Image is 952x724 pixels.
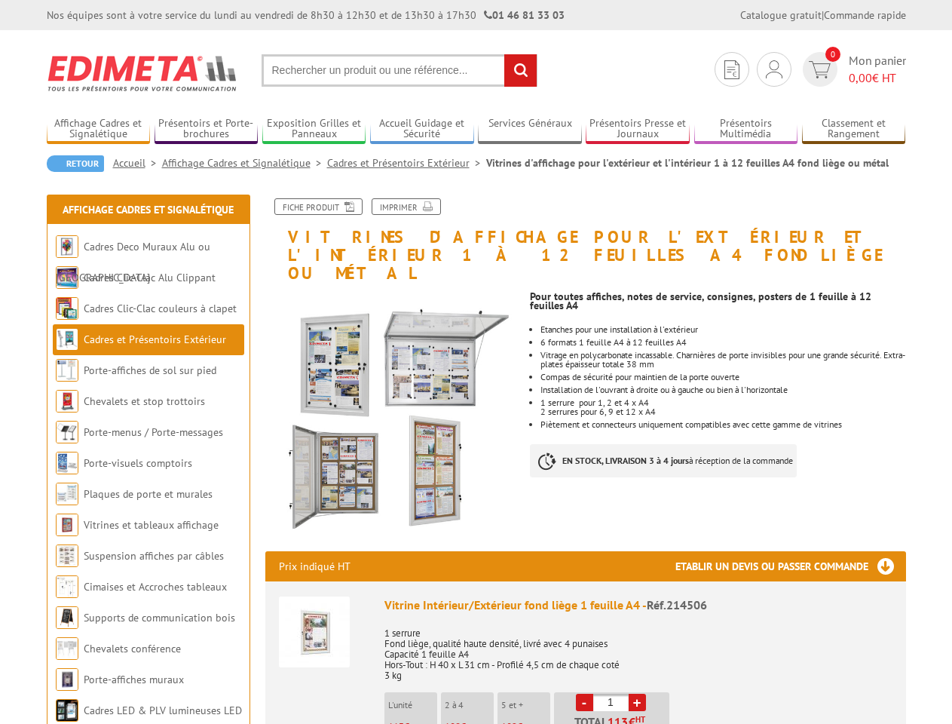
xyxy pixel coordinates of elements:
[540,385,905,394] li: Installation de l'ouvrant à droite ou à gauche ou bien à l'horizontale
[47,155,104,172] a: Retour
[849,52,906,87] span: Mon panier
[279,551,350,581] p: Prix indiqué HT
[56,328,78,351] img: Cadres et Présentoirs Extérieur
[372,198,441,215] a: Imprimer
[629,694,646,711] a: +
[84,704,242,717] a: Cadres LED & PLV lumineuses LED
[501,700,550,710] p: 5 et +
[824,8,906,22] a: Commande rapide
[84,549,224,563] a: Suspension affiches par câbles
[84,642,181,655] a: Chevalets conférence
[384,597,892,614] div: Vitrine Intérieur/Extérieur fond liège 1 feuille A4 -
[63,203,234,216] a: Affichage Cadres et Signalétique
[647,597,707,612] span: Réf.214506
[56,668,78,691] img: Porte-affiches muraux
[540,398,905,416] li: 1 serrure pour 1, 2 et 4 x A4 2 serrures pour 6, 9 et 12 x A4
[84,425,223,439] a: Porte-menus / Porte-messages
[56,297,78,320] img: Cadres Clic-Clac couleurs à clapet
[47,8,565,23] div: Nos équipes sont à votre service du lundi au vendredi de 8h30 à 12h30 et de 13h30 à 17h30
[740,8,906,23] div: |
[84,364,216,377] a: Porte-affiches de sol sur pied
[84,487,213,501] a: Plaques de porte et murales
[675,551,906,581] h3: Etablir un devis ou passer commande
[478,117,582,142] a: Services Généraux
[262,54,537,87] input: Rechercher un produit ou une référence...
[445,700,494,710] p: 2 à 4
[540,373,905,382] li: Compas de sécurité pour maintien de la porte ouverte
[740,8,822,22] a: Catalogue gratuit
[825,47,840,62] span: 0
[84,271,216,284] a: Cadres Clic-Clac Alu Clippant
[265,290,519,545] img: vitrines_d_affichage_214506_1.jpg
[724,60,739,79] img: devis rapide
[84,518,219,532] a: Vitrines et tableaux affichage
[47,45,239,101] img: Edimeta
[113,156,162,170] a: Accueil
[162,156,327,170] a: Affichage Cadres et Signalétique
[540,420,905,429] li: Piètement et connecteurs uniquement compatibles avec cette gamme de vitrines
[279,597,350,667] img: Vitrine Intérieur/Extérieur fond liège 1 feuille A4
[530,444,797,477] p: à réception de la commande
[327,156,486,170] a: Cadres et Présentoirs Extérieur
[262,117,366,142] a: Exposition Grilles et Panneaux
[530,290,871,312] strong: Pour toutes affiches, notes de service, consignes, posters de 1 feuille à 12 feuilles A4
[56,699,78,722] img: Cadres LED & PLV lumineuses LED
[766,60,782,78] img: devis rapide
[56,637,78,660] img: Chevalets conférence
[504,54,537,87] input: rechercher
[155,117,259,142] a: Présentoirs et Porte-brochures
[540,351,905,369] li: Vitrage en polycarbonate incassable. Charnières de porte invisibles pour une grande sécurité. Ext...
[388,700,437,710] p: L'unité
[56,390,78,413] img: Chevalets et stop trottoirs
[84,580,227,594] a: Cimaises et Accroches tableaux
[56,545,78,567] img: Suspension affiches par câbles
[576,694,593,711] a: -
[56,514,78,536] img: Vitrines et tableaux affichage
[56,359,78,382] img: Porte-affiches de sol sur pied
[84,394,205,408] a: Chevalets et stop trottoirs
[799,52,906,87] a: devis rapide 0 Mon panier 0,00€ HT
[540,325,905,334] p: Etanches pour une installation à l'extérieur
[56,483,78,505] img: Plaques de porte et murales
[484,8,565,22] strong: 01 46 81 33 03
[56,240,210,284] a: Cadres Deco Muraux Alu ou [GEOGRAPHIC_DATA]
[56,575,78,598] img: Cimaises et Accroches tableaux
[849,69,906,87] span: € HT
[56,606,78,629] img: Supports de communication bois
[84,611,235,624] a: Supports de communication bois
[809,61,831,78] img: devis rapide
[254,198,917,283] h1: Vitrines d'affichage pour l'extérieur et l'intérieur 1 à 12 feuilles A4 fond liège ou métal
[56,235,78,258] img: Cadres Deco Muraux Alu ou Bois
[486,155,889,170] li: Vitrines d'affichage pour l'extérieur et l'intérieur 1 à 12 feuilles A4 fond liège ou métal
[84,302,237,315] a: Cadres Clic-Clac couleurs à clapet
[694,117,798,142] a: Présentoirs Multimédia
[562,455,689,466] strong: EN STOCK, LIVRAISON 3 à 4 jours
[384,618,892,681] p: 1 serrure Fond liège, qualité haute densité, livré avec 4 punaises Capacité 1 feuille A4 Hors-Tou...
[84,673,184,686] a: Porte-affiches muraux
[802,117,906,142] a: Classement et Rangement
[47,117,151,142] a: Affichage Cadres et Signalétique
[56,452,78,474] img: Porte-visuels comptoirs
[540,338,905,347] li: 6 formats 1 feuille A4 à 12 feuilles A4
[84,456,192,470] a: Porte-visuels comptoirs
[370,117,474,142] a: Accueil Guidage et Sécurité
[56,421,78,443] img: Porte-menus / Porte-messages
[274,198,363,215] a: Fiche produit
[586,117,690,142] a: Présentoirs Presse et Journaux
[84,333,226,346] a: Cadres et Présentoirs Extérieur
[849,70,872,85] span: 0,00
